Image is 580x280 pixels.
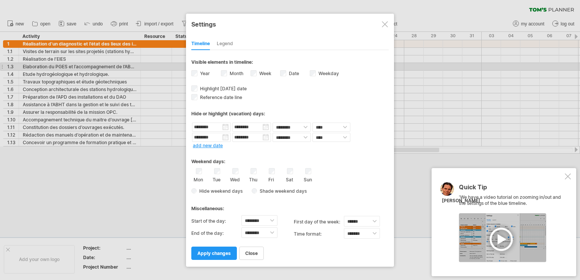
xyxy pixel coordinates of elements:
a: add new date [193,143,223,148]
label: Date [287,71,299,76]
a: close [239,247,264,260]
div: Visible elements in timeline: [191,59,389,67]
span: Highlight [DATE] date [199,86,247,91]
div: Timeline [191,38,210,50]
label: Week [258,71,271,76]
label: Year [199,71,210,76]
div: Quick Tip [459,184,563,194]
label: Month [228,71,243,76]
label: Weekday [317,71,339,76]
span: Reference date line [199,94,242,100]
label: Wed [230,175,240,182]
a: apply changes [191,247,237,260]
span: Hide weekend days [197,188,243,194]
label: Tue [212,175,221,182]
div: Legend [217,38,233,50]
div: Weekend days: [191,151,389,166]
label: Sun [303,175,312,182]
label: Start of the day: [191,215,241,227]
span: apply changes [197,250,231,256]
div: [PERSON_NAME] [442,198,480,204]
label: Thu [248,175,258,182]
span: close [245,250,258,256]
label: Time format: [294,228,344,240]
div: 'We have a video tutorial on zooming in/out and the settings of the blue timeline. [459,184,563,262]
label: first day of the week: [294,216,344,228]
label: Fri [266,175,276,182]
div: Hide or highlight (vacation) days: [191,111,389,116]
label: End of the day: [191,227,241,239]
label: Sat [285,175,294,182]
label: Mon [194,175,203,182]
div: Settings [191,17,389,31]
span: Shade weekend days [257,188,307,194]
div: Miscellaneous: [191,198,389,213]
